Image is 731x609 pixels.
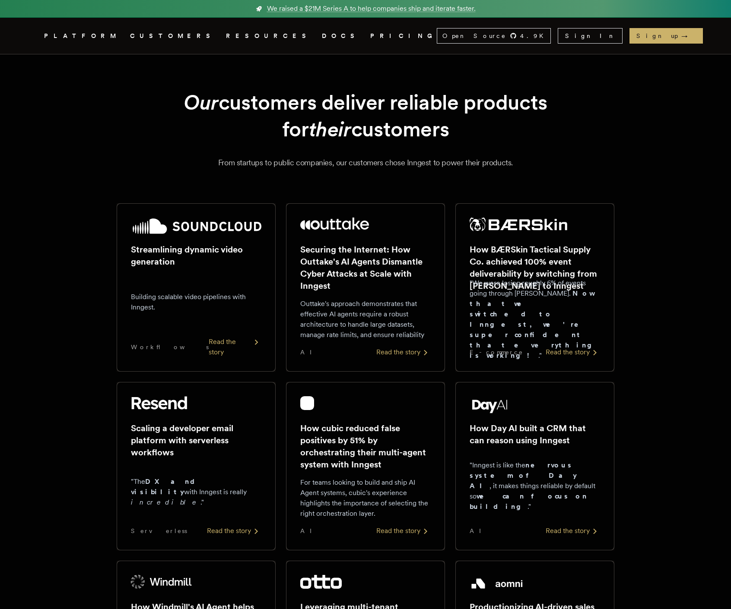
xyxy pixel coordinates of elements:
[131,218,261,235] img: SoundCloud
[455,203,614,372] a: BÆRSkin Tactical Supply Co. logoHow BÆRSkin Tactical Supply Co. achieved 100% event deliverabilit...
[300,422,431,470] h2: How cubic reduced false positives by 51% by orchestrating their multi-agent system with Inngest
[286,382,445,550] a: cubic logoHow cubic reduced false positives by 51% by orchestrating their multi-agent system with...
[470,396,510,413] img: Day AI
[558,28,623,44] a: Sign In
[131,476,261,508] p: "The with Inngest is really ."
[44,31,120,41] button: PLATFORM
[322,31,360,41] a: DOCS
[131,575,192,589] img: Windmill
[300,477,431,519] p: For teams looking to build and ship AI Agent systems, cubic's experience highlights the importanc...
[137,89,594,143] h1: customers deliver reliable products for customers
[470,575,524,592] img: Aomni
[300,299,431,340] p: Outtake's approach demonstrates that effective AI agents require a robust architecture to handle ...
[300,527,319,535] span: AI
[442,32,506,40] span: Open Source
[309,117,351,142] em: their
[470,422,600,446] h2: How Day AI built a CRM that can reason using Inngest
[117,382,276,550] a: Resend logoScaling a developer email platform with serverless workflows"TheDX and visibilitywith ...
[131,527,187,535] span: Serverless
[184,90,219,115] em: Our
[681,32,696,40] span: →
[470,289,598,360] strong: Now that we switched to Inngest, we're super confident that everything is working!
[300,396,314,410] img: cubic
[470,243,600,292] h2: How BÆRSkin Tactical Supply Co. achieved 100% event deliverability by switching from [PERSON_NAME...
[300,575,342,589] img: Otto
[629,28,703,44] a: Sign up
[470,218,567,231] img: BÆRSkin Tactical Supply Co.
[470,461,577,490] strong: nervous system of Day AI
[131,243,261,268] h2: Streamlining dynamic video generation
[370,31,437,41] a: PRICING
[470,492,588,511] strong: we can focus on building
[455,382,614,550] a: Day AI logoHow Day AI built a CRM that can reason using Inngest"Inngest is like thenervous system...
[286,203,445,372] a: Outtake logoSecuring the Internet: How Outtake's AI Agents Dismantle Cyber Attacks at Scale with ...
[131,292,261,312] p: Building scalable video pipelines with Inngest.
[470,460,600,512] p: "Inngest is like the , it makes things reliable by default so ."
[300,218,369,230] img: Outtake
[300,243,431,292] h2: Securing the Internet: How Outtake's AI Agents Dismantle Cyber Attacks at Scale with Inngest
[131,498,200,506] em: incredible
[470,348,523,357] span: E-commerce
[546,526,600,536] div: Read the story
[470,278,600,361] p: "We were losing roughly 6% of events going through [PERSON_NAME]. ."
[300,348,319,357] span: AI
[209,337,261,357] div: Read the story
[131,477,202,496] strong: DX and visibility
[470,527,489,535] span: AI
[267,3,476,14] span: We raised a $21M Series A to help companies ship and iterate faster.
[546,347,600,357] div: Read the story
[131,343,209,351] span: Workflows
[130,31,216,41] a: CUSTOMERS
[207,526,261,536] div: Read the story
[376,526,431,536] div: Read the story
[20,18,711,54] nav: Global
[131,422,261,458] h2: Scaling a developer email platform with serverless workflows
[376,347,431,357] div: Read the story
[226,31,311,41] button: RESOURCES
[54,157,677,169] p: From startups to public companies, our customers chose Inngest to power their products.
[520,32,549,40] span: 4.9 K
[131,396,187,410] img: Resend
[117,203,276,372] a: SoundCloud logoStreamlining dynamic video generationBuilding scalable video pipelines with Innges...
